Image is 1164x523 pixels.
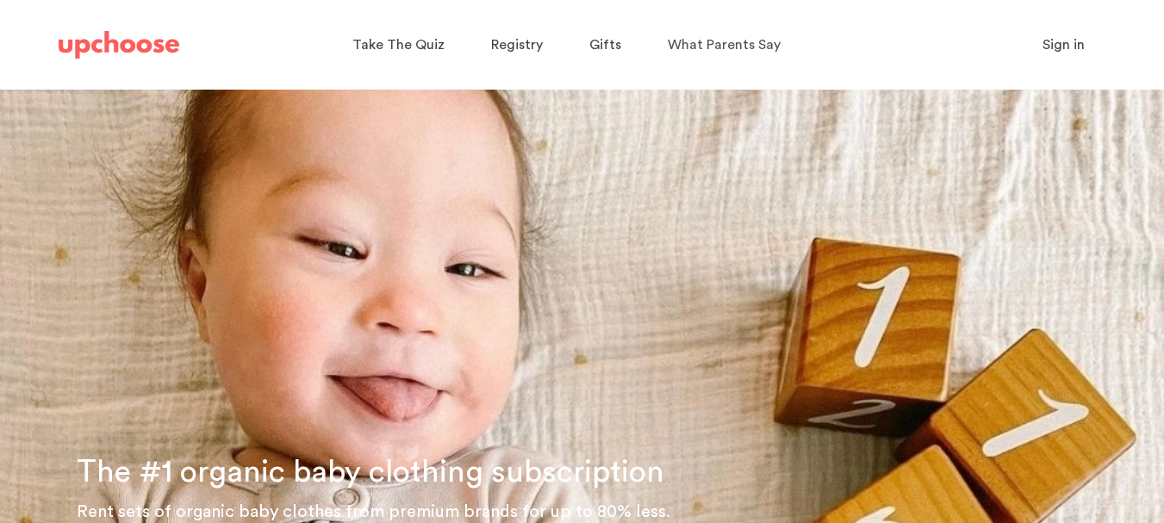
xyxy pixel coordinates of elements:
[352,28,450,62] a: Take The Quiz
[352,38,445,52] span: Take The Quiz
[1021,28,1106,62] button: Sign in
[77,457,664,488] span: The #1 organic baby clothing subscription
[668,28,786,62] a: What Parents Say
[491,28,548,62] a: Registry
[1043,38,1085,52] span: Sign in
[589,28,626,62] a: Gifts
[668,38,781,52] span: What Parents Say
[59,28,179,63] a: UpChoose
[589,38,621,52] span: Gifts
[491,38,543,52] span: Registry
[59,31,179,59] img: UpChoose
